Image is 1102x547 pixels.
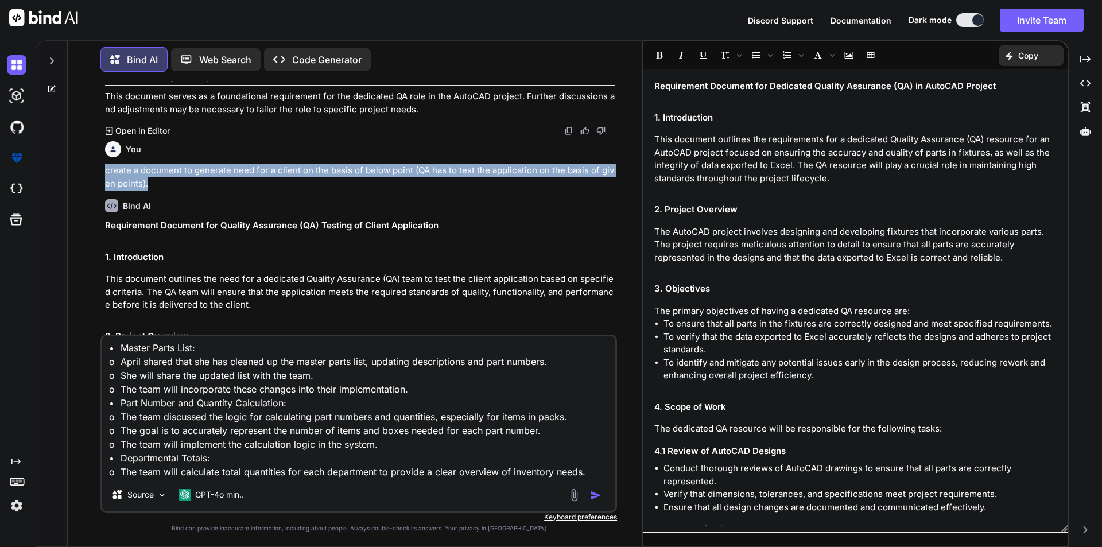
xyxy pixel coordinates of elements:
img: Bind AI [9,9,78,26]
h6: You [126,143,141,155]
li: To identify and mitigate any potential issues early in the design process, reducing rework and en... [663,356,1057,382]
span: Insert Ordered List [777,45,806,65]
span: Insert Unordered List [746,45,775,65]
p: This document serves as a foundational requirement for the dedicated QA role in the AutoCAD proje... [105,90,615,116]
span: Bold [649,45,670,65]
img: cloudideIcon [7,179,26,199]
p: GPT-4o min.. [195,489,244,501]
p: Bind can provide inaccurate information, including about people. Always double-check its answers.... [100,524,617,533]
span: Font family [808,45,837,65]
h2: 2. Project Overview [654,203,1057,216]
span: Insert Image [839,45,859,65]
img: dislike [596,126,606,135]
h3: 4.1 Review of AutoCAD Designs [654,445,1057,458]
span: Dark mode [909,14,952,26]
textarea: • Master Parts List: o April shared that she has cleaned up the master parts list, updating descr... [102,336,615,479]
span: Documentation [831,15,891,25]
h2: 2. Project Overview [105,330,615,343]
img: premium [7,148,26,168]
h1: Requirement Document for Dedicated Quality Assurance (QA) in AutoCAD Project [654,80,1057,93]
img: Pick Models [157,490,167,500]
h2: 1. Introduction [105,251,615,264]
h6: Bind AI [123,200,151,212]
img: like [580,126,589,135]
button: Discord Support [748,14,813,26]
img: icon [590,490,602,501]
img: copy [564,126,573,135]
span: Discord Support [748,15,813,25]
p: Keyboard preferences [100,513,617,522]
p: Source [127,489,154,501]
h2: 3. Objectives [654,282,1057,296]
p: create a document to generate need for a client on the basis of below point (QA has to test the a... [105,164,615,190]
button: Invite Team [1000,9,1084,32]
p: Code Generator [292,53,362,67]
p: The dedicated QA resource will be responsible for the following tasks: [654,422,1057,436]
img: settings [7,496,26,515]
p: This document outlines the requirements for a dedicated Quality Assurance (QA) resource for an Au... [654,133,1057,185]
span: Insert table [860,45,881,65]
li: To verify that the data exported to Excel accurately reflects the designs and adheres to project ... [663,331,1057,356]
li: Conduct thorough reviews of AutoCAD drawings to ensure that all parts are correctly represented. [663,462,1057,488]
p: Web Search [199,53,251,67]
img: darkAi-studio [7,86,26,106]
img: attachment [568,488,581,502]
h2: 4. Scope of Work [654,401,1057,414]
p: This document outlines the need for a dedicated Quality Assurance (QA) team to test the client ap... [105,273,615,312]
h3: 4.2 Data Validation [654,523,1057,536]
p: The primary objectives of having a dedicated QA resource are: [654,305,1057,318]
li: To ensure that all parts in the fixtures are correctly designed and meet specified requirements. [663,317,1057,331]
span: Underline [693,45,713,65]
li: Ensure that all design changes are documented and communicated effectively. [663,501,1057,514]
h2: 1. Introduction [654,111,1057,125]
img: darkChat [7,55,26,75]
p: Copy [1018,50,1038,61]
img: GPT-4o mini [179,489,191,501]
h1: Requirement Document for Quality Assurance (QA) Testing of Client Application [105,219,615,232]
p: The AutoCAD project involves designing and developing fixtures that incorporate various parts. Th... [654,226,1057,265]
li: Verify that dimensions, tolerances, and specifications meet project requirements. [663,488,1057,501]
span: Italic [671,45,692,65]
span: Font size [715,45,744,65]
p: Bind AI [127,53,158,67]
button: Documentation [831,14,891,26]
p: Open in Editor [115,125,170,137]
img: githubDark [7,117,26,137]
